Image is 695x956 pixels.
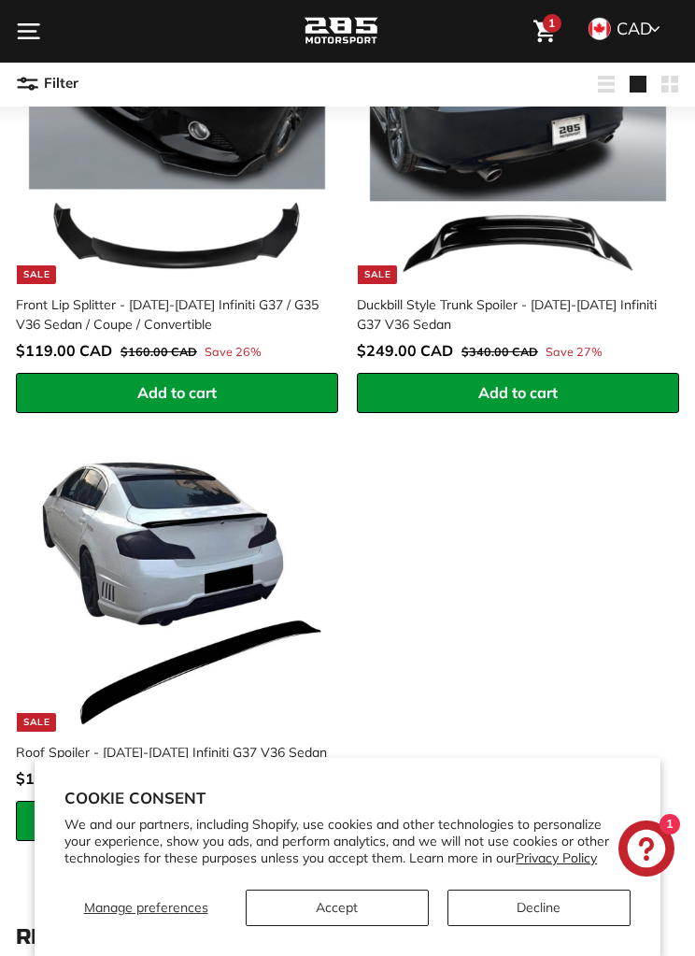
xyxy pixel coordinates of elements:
[357,373,679,413] button: Add to cart
[461,344,538,359] span: $340.00 CAD
[121,344,197,359] span: $160.00 CAD
[16,295,327,335] div: Front Lip Splitter - [DATE]-[DATE] Infiniti G37 / G35 V36 Sedan / Coupe / Convertible
[304,15,378,47] img: Logo_285_Motorsport_areodynamics_components
[17,713,56,732] div: Sale
[358,265,397,284] div: Sale
[617,18,652,39] span: CAD
[524,5,564,58] a: Cart
[246,890,429,926] button: Accept
[16,62,78,107] button: Filter
[64,788,631,807] h2: Cookie consent
[16,743,327,763] div: Roof Spoiler - [DATE]-[DATE] Infiniti G37 V36 Sedan
[478,383,558,402] span: Add to cart
[16,341,112,360] span: $119.00 CAD
[357,341,453,360] span: $249.00 CAD
[548,16,555,30] span: 1
[137,383,217,402] span: Add to cart
[29,435,325,732] img: g37 spoiler
[613,820,680,881] inbox-online-store-chat: Shopify online store chat
[205,343,262,361] span: Save 26%
[16,373,338,413] button: Add to cart
[64,890,227,926] button: Manage preferences
[17,265,56,284] div: Sale
[16,801,338,841] button: Add to cart
[64,816,631,867] p: We and our partners, including Shopify, use cookies and other technologies to personalize your ex...
[447,890,631,926] button: Decline
[16,925,679,949] div: Recently viewed
[16,422,338,801] a: Sale g37 spoiler Roof Spoiler - [DATE]-[DATE] Infiniti G37 V36 Sedan Save 17%
[546,343,603,361] span: Save 27%
[84,899,208,916] span: Manage preferences
[16,769,112,788] span: $199.00 CAD
[516,849,597,866] a: Privacy Policy
[357,295,668,335] div: Duckbill Style Trunk Spoiler - [DATE]-[DATE] Infiniti G37 V36 Sedan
